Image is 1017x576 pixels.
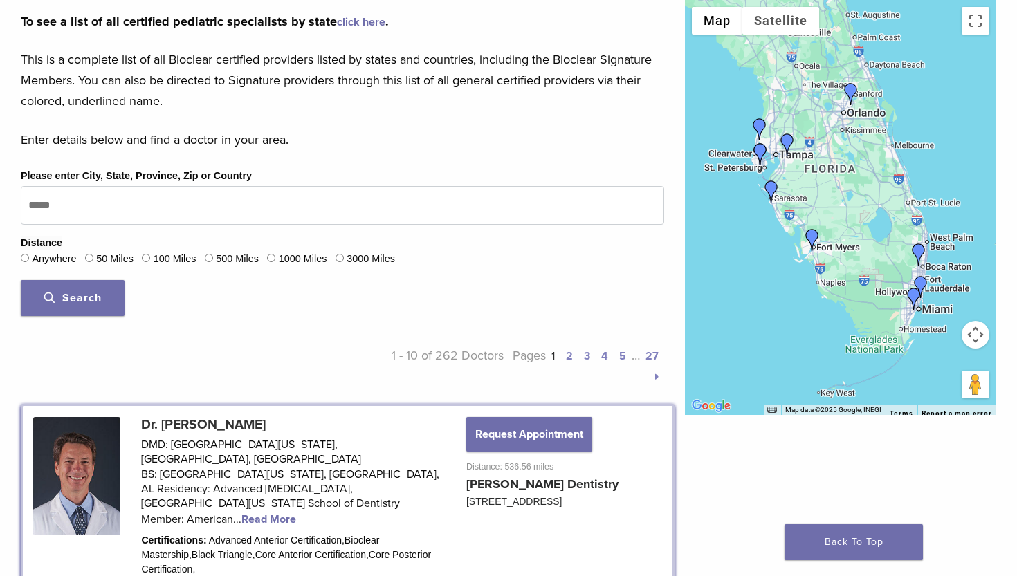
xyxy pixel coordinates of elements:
button: Map camera controls [962,321,989,349]
strong: To see a list of all certified pediatric specialists by state . [21,14,389,29]
button: Drag Pegman onto the map to open Street View [962,371,989,398]
a: 27 [645,349,659,363]
label: 1000 Miles [279,252,327,267]
label: 3000 Miles [347,252,395,267]
a: Open this area in Google Maps (opens a new window) [688,397,734,415]
div: Dr. Seema Amin [749,118,771,140]
a: 3 [584,349,590,363]
label: Please enter City, State, Province, Zip or Country [21,169,252,184]
label: Anywhere [32,252,76,267]
span: Map data ©2025 Google, INEGI [785,406,881,414]
label: 100 Miles [154,252,196,267]
p: Enter details below and find a doctor in your area. [21,129,664,150]
a: 1 [551,349,555,363]
a: Back To Top [785,524,923,560]
a: click here [337,15,385,29]
label: 500 Miles [216,252,259,267]
div: Dr. Armando Ponte [908,243,930,266]
a: Terms (opens in new tab) [890,409,913,418]
div: Dr. Rachel Donovan [801,229,823,251]
button: Show satellite imagery [742,7,819,35]
div: Dr. Larry Saylor [776,133,798,156]
div: Dr. Lino Suarez [903,288,925,310]
div: Dr. Hank Michael [760,180,782,203]
div: Dr. Phong Phane [749,143,771,165]
a: 2 [566,349,573,363]
button: Search [21,280,125,316]
p: 1 - 10 of 262 Doctors [342,345,504,387]
a: Report a map error [922,409,992,417]
button: Keyboard shortcuts [767,405,777,415]
span: Search [44,291,102,305]
span: … [632,348,640,363]
div: Dr. Mary Isaacs [840,83,862,105]
label: 50 Miles [96,252,134,267]
img: Google [688,397,734,415]
button: Show street map [692,7,742,35]
p: Pages [504,345,665,387]
p: This is a complete list of all Bioclear certified providers listed by states and countries, inclu... [21,49,664,111]
button: Toggle fullscreen view [962,7,989,35]
a: 5 [619,349,626,363]
legend: Distance [21,236,62,251]
div: Dr. David Carroll [910,276,932,298]
button: Request Appointment [466,417,592,452]
a: 4 [601,349,608,363]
